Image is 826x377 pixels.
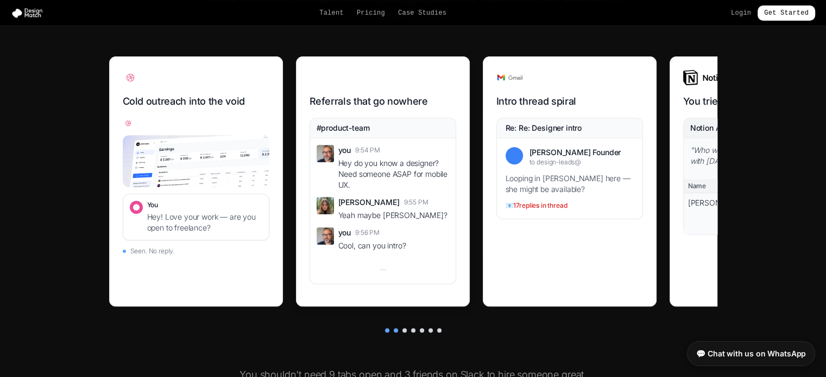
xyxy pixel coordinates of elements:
div: Hey do you know a designer? Need someone ASAP for mobile UX. [338,158,449,190]
div: Yep. This is a real process someone used to hire. [109,56,283,306]
span: you [338,145,351,156]
a: Pricing [357,9,385,17]
div: Yep. This is a real process someone used to hire. [483,56,657,306]
img: Dribbble [123,118,134,129]
h3: Referrals that go nowhere [310,94,456,109]
div: " Who was that designer we worked with [DATE]? " [690,145,823,167]
span: you [338,227,351,238]
a: Talent [319,9,344,17]
span: 9:54 PM [355,146,380,155]
div: Yep. This is a real process someone used to hire. [296,56,470,306]
div: [PERSON_NAME] Founder [529,147,634,158]
a: Login [731,9,751,17]
a: Case Studies [398,9,446,17]
img: Notion [683,70,727,85]
div: Hey! Love your work — are you open to freelance? [147,212,262,233]
img: Gmail [496,70,524,85]
img: Dribbble [123,70,138,85]
a: 💬 Chat with us on WhatsApp [687,341,815,366]
h3: Cold outreach into the void [123,94,269,109]
div: ... [317,258,449,277]
h3: Intro thread spiral [496,94,643,109]
div: Cool, can you intro? [338,240,449,251]
span: 9:56 PM [355,228,380,237]
div: [PERSON_NAME] [684,193,720,234]
a: Get Started [758,5,815,21]
div: 📧 17 replies in thread [506,201,634,210]
span: #product-team [317,123,370,133]
img: You [317,227,334,245]
div: Name [684,180,720,193]
img: You [317,145,334,162]
div: You [147,201,262,209]
div: Notion AI [690,123,723,133]
img: xMarkets dashboard [123,135,269,187]
div: to design-leads@ [529,158,634,167]
div: Re: Re: Designer intro [506,123,582,133]
img: Sarah [317,197,334,214]
div: Seen. No reply. [123,247,269,255]
div: Yeah maybe [PERSON_NAME]? [338,210,449,221]
span: 9:55 PM [403,198,428,207]
img: Design Match [11,8,48,18]
div: Looping in [PERSON_NAME] here — she might be available? [506,173,634,195]
span: [PERSON_NAME] [338,197,400,208]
